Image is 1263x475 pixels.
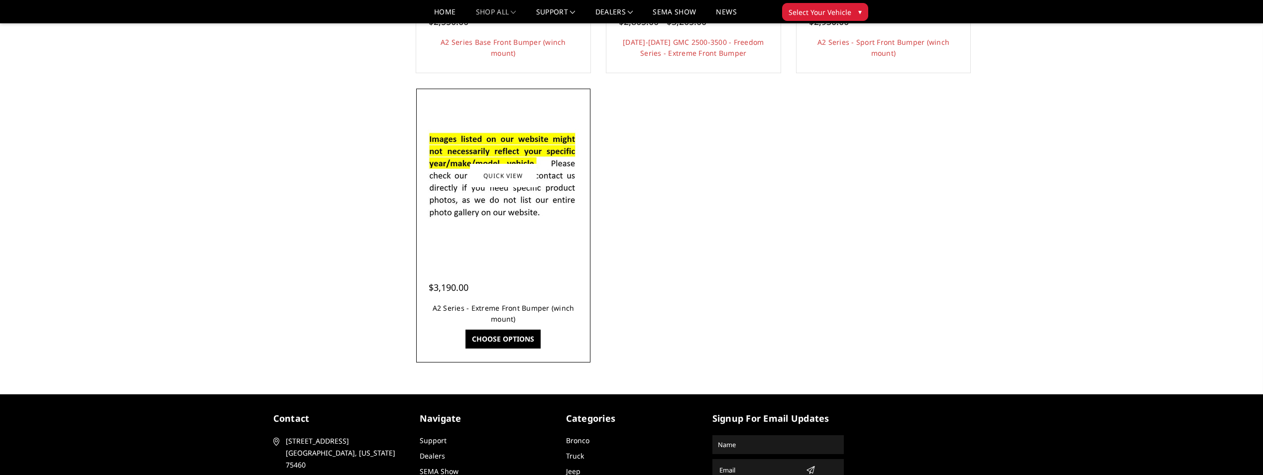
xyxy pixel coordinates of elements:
[420,412,551,425] h5: Navigate
[470,164,537,188] a: Quick view
[653,8,696,23] a: SEMA Show
[420,436,447,445] a: Support
[286,435,401,471] span: [STREET_ADDRESS] [GEOGRAPHIC_DATA], [US_STATE] 75460
[419,91,588,260] a: A2 Series - Extreme Front Bumper (winch mount) A2 Series - Extreme Front Bumper (winch mount)
[433,303,574,324] a: A2 Series - Extreme Front Bumper (winch mount)
[424,121,583,230] img: A2 Series - Extreme Front Bumper (winch mount)
[441,37,566,58] a: A2 Series Base Front Bumper (winch mount)
[434,8,456,23] a: Home
[817,37,949,58] a: A2 Series - Sport Front Bumper (winch mount)
[789,7,851,17] span: Select Your Vehicle
[566,451,584,461] a: Truck
[536,8,575,23] a: Support
[566,436,589,445] a: Bronco
[476,8,516,23] a: shop all
[858,6,862,17] span: ▾
[465,330,541,349] a: Choose Options
[420,451,445,461] a: Dealers
[712,412,844,425] h5: signup for email updates
[429,281,468,293] span: $3,190.00
[716,8,736,23] a: News
[782,3,868,21] button: Select Your Vehicle
[623,37,764,58] a: [DATE]-[DATE] GMC 2500-3500 - Freedom Series - Extreme Front Bumper
[714,437,842,453] input: Name
[595,8,633,23] a: Dealers
[273,412,405,425] h5: contact
[566,412,697,425] h5: Categories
